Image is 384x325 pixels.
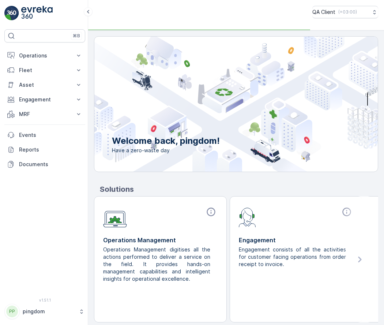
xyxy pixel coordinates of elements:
button: MRF [4,107,85,122]
span: v 1.51.1 [4,298,85,302]
button: Asset [4,78,85,92]
img: logo [4,6,19,20]
p: Welcome back, pingdom! [112,135,220,147]
p: MRF [19,111,71,118]
p: QA Client [312,8,335,16]
p: Engagement [239,236,353,244]
a: Reports [4,142,85,157]
p: ( +03:00 ) [338,9,357,15]
p: Fleet [19,67,71,74]
button: QA Client(+03:00) [312,6,378,18]
p: Engagement consists of all the activities for customer facing operations from order receipt to in... [239,246,347,268]
button: Fleet [4,63,85,78]
a: Events [4,128,85,142]
p: pingdom [23,308,75,315]
p: Engagement [19,96,71,103]
button: PPpingdom [4,304,85,319]
p: Asset [19,81,71,89]
span: Have a zero-waste day [112,147,220,154]
a: Documents [4,157,85,172]
div: PP [6,306,18,317]
p: Documents [19,161,82,168]
p: ⌘B [73,33,80,39]
img: logo_light-DOdMpM7g.png [21,6,53,20]
img: city illustration [61,37,378,172]
p: Operations [19,52,71,59]
p: Operations Management digitises all the actions performed to deliver a service on the field. It p... [103,246,212,283]
p: Solutions [100,184,378,195]
img: module-icon [239,207,256,227]
button: Engagement [4,92,85,107]
p: Events [19,131,82,139]
img: module-icon [103,207,127,228]
p: Reports [19,146,82,153]
button: Operations [4,48,85,63]
p: Operations Management [103,236,218,244]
